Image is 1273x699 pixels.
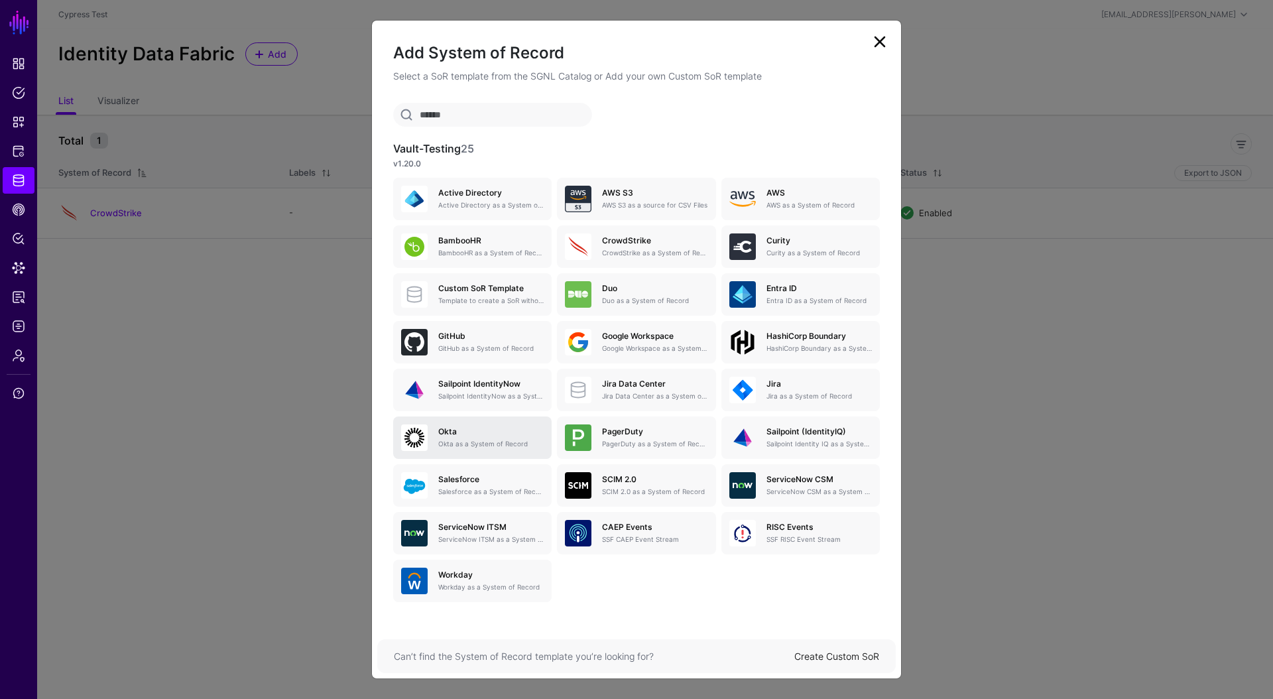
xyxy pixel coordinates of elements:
h5: Curity [766,236,872,245]
p: Google Workspace as a System of Record [602,344,707,353]
p: Sailpoint Identity IQ as a System of Record [766,439,872,449]
h5: CrowdStrike [602,236,707,245]
h2: Add System of Record [393,42,880,64]
p: Sailpoint IdentityNow as a System of Record [438,391,544,401]
a: PagerDutyPagerDuty as a System of Record [557,416,715,459]
a: WorkdayWorkday as a System of Record [393,560,552,602]
img: svg+xml;base64,PHN2ZyB4bWxucz0iaHR0cDovL3d3dy53My5vcmcvMjAwMC9zdmciIHhtbG5zOnhsaW5rPSJodHRwOi8vd3... [729,186,756,212]
p: Entra ID as a System of Record [766,296,872,306]
h5: Custom SoR Template [438,284,544,293]
h5: Active Directory [438,188,544,198]
a: SCIM 2.0SCIM 2.0 as a System of Record [557,464,715,507]
p: Workday as a System of Record [438,582,544,592]
h5: RISC Events [766,523,872,532]
div: Can’t find the System of Record template you’re looking for? [394,649,794,663]
a: OktaOkta as a System of Record [393,416,552,459]
h5: PagerDuty [602,427,707,436]
img: svg+xml;base64,PHN2ZyB3aWR0aD0iNjQiIGhlaWdodD0iNjQiIHZpZXdCb3g9IjAgMCA2NCA2NCIgZmlsbD0ibm9uZSIgeG... [401,520,428,546]
h5: AWS [766,188,872,198]
a: CrowdStrikeCrowdStrike as a System of Record [557,225,715,268]
a: BambooHRBambooHR as a System of Record [393,225,552,268]
a: ServiceNow CSMServiceNow CSM as a System of Record [721,464,880,507]
img: svg+xml;base64,PHN2ZyB3aWR0aD0iNjQiIGhlaWdodD0iNjQiIHZpZXdCb3g9IjAgMCA2NCA2NCIgZmlsbD0ibm9uZSIgeG... [729,424,756,451]
img: svg+xml;base64,PHN2ZyB3aWR0aD0iNjQiIGhlaWdodD0iNjQiIHZpZXdCb3g9IjAgMCA2NCA2NCIgZmlsbD0ibm9uZSIgeG... [565,472,591,499]
img: svg+xml;base64,PHN2ZyB3aWR0aD0iNjQiIGhlaWdodD0iNjQiIHZpZXdCb3g9IjAgMCA2NCA2NCIgZmlsbD0ibm9uZSIgeG... [401,424,428,451]
p: AWS as a System of Record [766,200,872,210]
img: svg+xml;base64,PHN2ZyB3aWR0aD0iNjQiIGhlaWdodD0iNjQiIHZpZXdCb3g9IjAgMCA2NCA2NCIgZmlsbD0ibm9uZSIgeG... [565,281,591,308]
h5: Sailpoint IdentityNow [438,379,544,389]
img: svg+xml;base64,PHN2ZyB3aWR0aD0iNjQiIGhlaWdodD0iNjQiIHZpZXdCb3g9IjAgMCA2NCA2NCIgZmlsbD0ibm9uZSIgeG... [401,186,428,212]
img: svg+xml;base64,PHN2ZyB3aWR0aD0iNjQiIGhlaWdodD0iNjQiIHZpZXdCb3g9IjAgMCA2NCA2NCIgZmlsbD0ibm9uZSIgeG... [565,186,591,212]
span: 25 [461,142,474,155]
p: SSF RISC Event Stream [766,535,872,544]
p: AWS S3 as a source for CSV Files [602,200,707,210]
img: svg+xml;base64,PHN2ZyB3aWR0aD0iNjQiIGhlaWdodD0iNjQiIHZpZXdCb3g9IjAgMCA2NCA2NCIgZmlsbD0ibm9uZSIgeG... [729,281,756,308]
a: Create Custom SoR [794,651,879,662]
h5: Google Workspace [602,332,707,341]
a: Google WorkspaceGoogle Workspace as a System of Record [557,321,715,363]
p: Salesforce as a System of Record [438,487,544,497]
p: SSF CAEP Event Stream [602,535,707,544]
img: svg+xml;base64,PHN2ZyB3aWR0aD0iNjQiIGhlaWdodD0iNjQiIHZpZXdCb3g9IjAgMCA2NCA2NCIgZmlsbD0ibm9uZSIgeG... [565,520,591,546]
img: svg+xml;base64,PHN2ZyB3aWR0aD0iNjQiIGhlaWdodD0iNjQiIHZpZXdCb3g9IjAgMCA2NCA2NCIgZmlsbD0ibm9uZSIgeG... [565,424,591,451]
a: JiraJira as a System of Record [721,369,880,411]
img: svg+xml;base64,PHN2ZyB3aWR0aD0iNjQiIGhlaWdodD0iNjQiIHZpZXdCb3g9IjAgMCA2NCA2NCIgZmlsbD0ibm9uZSIgeG... [401,472,428,499]
h5: CAEP Events [602,523,707,532]
img: svg+xml;base64,PHN2ZyB3aWR0aD0iNjQiIGhlaWdodD0iNjQiIHZpZXdCb3g9IjAgMCA2NCA2NCIgZmlsbD0ibm9uZSIgeG... [401,377,428,403]
p: GitHub as a System of Record [438,344,544,353]
p: Okta as a System of Record [438,439,544,449]
strong: v1.20.0 [393,159,421,168]
a: GitHubGitHub as a System of Record [393,321,552,363]
h5: AWS S3 [602,188,707,198]
a: Entra IDEntra ID as a System of Record [721,273,880,316]
p: Select a SoR template from the SGNL Catalog or Add your own Custom SoR template [393,69,880,83]
p: Jira Data Center as a System of Record [602,391,707,401]
h5: Sailpoint (IdentityIQ) [766,427,872,436]
h5: Duo [602,284,707,293]
img: svg+xml;base64,PHN2ZyB3aWR0aD0iNjQiIGhlaWdodD0iNjQiIHZpZXdCb3g9IjAgMCA2NCA2NCIgZmlsbD0ibm9uZSIgeG... [401,568,428,594]
img: svg+xml;base64,PHN2ZyB3aWR0aD0iNjQiIGhlaWdodD0iNjQiIHZpZXdCb3g9IjAgMCA2NCA2NCIgZmlsbD0ibm9uZSIgeG... [729,233,756,260]
a: Active DirectoryActive Directory as a System of Record [393,178,552,220]
p: Duo as a System of Record [602,296,707,306]
h5: SCIM 2.0 [602,475,707,484]
a: AWS S3AWS S3 as a source for CSV Files [557,178,715,220]
h5: ServiceNow CSM [766,475,872,484]
a: RISC EventsSSF RISC Event Stream [721,512,880,554]
a: Custom SoR TemplateTemplate to create a SoR without any entities, attributes or relationships. On... [393,273,552,316]
a: SalesforceSalesforce as a System of Record [393,464,552,507]
p: CrowdStrike as a System of Record [602,248,707,258]
h5: Jira [766,379,872,389]
img: svg+xml;base64,PHN2ZyB3aWR0aD0iNjQiIGhlaWdodD0iNjQiIHZpZXdCb3g9IjAgMCA2NCA2NCIgZmlsbD0ibm9uZSIgeG... [565,329,591,355]
p: ServiceNow CSM as a System of Record [766,487,872,497]
p: PagerDuty as a System of Record [602,439,707,449]
h5: ServiceNow ITSM [438,523,544,532]
p: Curity as a System of Record [766,248,872,258]
h5: GitHub [438,332,544,341]
img: svg+xml;base64,PHN2ZyB3aWR0aD0iNjQiIGhlaWdodD0iNjQiIHZpZXdCb3g9IjAgMCA2NCA2NCIgZmlsbD0ibm9uZSIgeG... [401,233,428,260]
a: HashiCorp BoundaryHashiCorp Boundary as a System of Record [721,321,880,363]
a: CAEP EventsSSF CAEP Event Stream [557,512,715,554]
a: Sailpoint (IdentityIQ)Sailpoint Identity IQ as a System of Record [721,416,880,459]
p: HashiCorp Boundary as a System of Record [766,344,872,353]
h5: BambooHR [438,236,544,245]
img: svg+xml;base64,PHN2ZyB3aWR0aD0iNjQiIGhlaWdodD0iNjQiIHZpZXdCb3g9IjAgMCA2NCA2NCIgZmlsbD0ibm9uZSIgeG... [729,472,756,499]
p: Template to create a SoR without any entities, attributes or relationships. Once created, you can... [438,296,544,306]
p: Active Directory as a System of Record [438,200,544,210]
a: CurityCurity as a System of Record [721,225,880,268]
h5: Salesforce [438,475,544,484]
a: AWSAWS as a System of Record [721,178,880,220]
a: DuoDuo as a System of Record [557,273,715,316]
img: svg+xml;base64,PHN2ZyB4bWxucz0iaHR0cDovL3d3dy53My5vcmcvMjAwMC9zdmciIHdpZHRoPSIxMDBweCIgaGVpZ2h0PS... [729,329,756,355]
h5: Okta [438,427,544,436]
img: svg+xml;base64,PHN2ZyB3aWR0aD0iNjQiIGhlaWdodD0iNjQiIHZpZXdCb3g9IjAgMCA2NCA2NCIgZmlsbD0ibm9uZSIgeG... [401,329,428,355]
p: SCIM 2.0 as a System of Record [602,487,707,497]
p: Jira as a System of Record [766,391,872,401]
h5: Entra ID [766,284,872,293]
h3: Vault-Testing [393,143,880,155]
img: svg+xml;base64,PHN2ZyB3aWR0aD0iNjQiIGhlaWdodD0iNjQiIHZpZXdCb3g9IjAgMCA2NCA2NCIgZmlsbD0ibm9uZSIgeG... [729,520,756,546]
p: BambooHR as a System of Record [438,248,544,258]
p: ServiceNow ITSM as a System of Record [438,535,544,544]
h5: Jira Data Center [602,379,707,389]
a: ServiceNow ITSMServiceNow ITSM as a System of Record [393,512,552,554]
a: Jira Data CenterJira Data Center as a System of Record [557,369,715,411]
